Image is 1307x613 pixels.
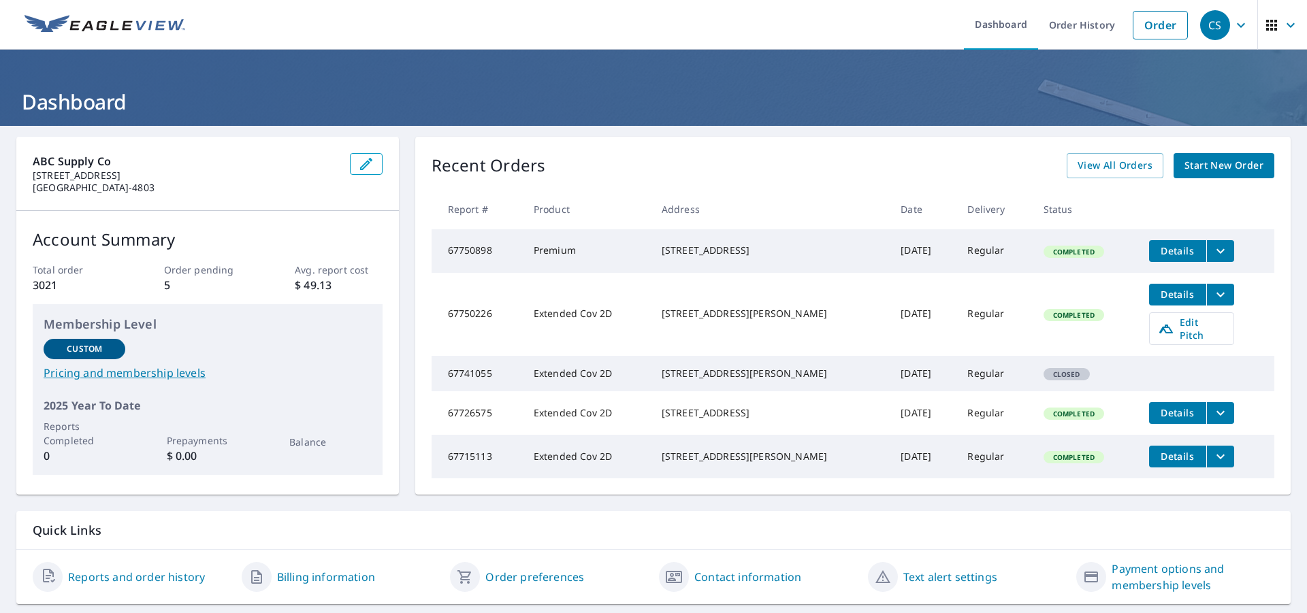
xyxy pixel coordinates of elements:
[1067,153,1163,178] a: View All Orders
[432,189,523,229] th: Report #
[956,189,1032,229] th: Delivery
[1033,189,1138,229] th: Status
[1045,452,1103,462] span: Completed
[44,448,125,464] p: 0
[44,315,372,333] p: Membership Level
[523,356,651,391] td: Extended Cov 2D
[33,277,120,293] p: 3021
[662,244,879,257] div: [STREET_ADDRESS]
[33,522,1274,539] p: Quick Links
[523,229,651,273] td: Premium
[44,365,372,381] a: Pricing and membership levels
[295,277,382,293] p: $ 49.13
[1157,244,1198,257] span: Details
[44,419,125,448] p: Reports Completed
[67,343,102,355] p: Custom
[1157,406,1198,419] span: Details
[164,263,251,277] p: Order pending
[956,229,1032,273] td: Regular
[903,569,997,585] a: Text alert settings
[1045,369,1088,379] span: Closed
[277,569,375,585] a: Billing information
[33,182,339,194] p: [GEOGRAPHIC_DATA]-4803
[432,153,546,178] p: Recent Orders
[164,277,251,293] p: 5
[1206,402,1234,424] button: filesDropdownBtn-67726575
[1158,316,1225,342] span: Edit Pitch
[432,229,523,273] td: 67750898
[956,356,1032,391] td: Regular
[662,307,879,320] div: [STREET_ADDRESS][PERSON_NAME]
[1149,284,1206,305] button: detailsBtn-67750226
[25,15,185,35] img: EV Logo
[662,450,879,463] div: [STREET_ADDRESS][PERSON_NAME]
[523,391,651,435] td: Extended Cov 2D
[1149,446,1206,467] button: detailsBtn-67715113
[33,169,339,182] p: [STREET_ADDRESS]
[890,435,956,478] td: [DATE]
[289,435,371,449] p: Balance
[1206,446,1234,467] button: filesDropdownBtn-67715113
[662,367,879,380] div: [STREET_ADDRESS][PERSON_NAME]
[1157,288,1198,301] span: Details
[694,569,801,585] a: Contact information
[523,273,651,356] td: Extended Cov 2D
[890,229,956,273] td: [DATE]
[432,356,523,391] td: 67741055
[890,189,956,229] th: Date
[1200,10,1230,40] div: CS
[1045,409,1103,418] span: Completed
[167,433,248,448] p: Prepayments
[651,189,890,229] th: Address
[1206,284,1234,305] button: filesDropdownBtn-67750226
[1149,312,1234,345] a: Edit Pitch
[1045,310,1103,320] span: Completed
[1184,157,1263,174] span: Start New Order
[523,435,651,478] td: Extended Cov 2D
[1157,450,1198,463] span: Details
[1078,157,1152,174] span: View All Orders
[890,356,956,391] td: [DATE]
[44,397,372,414] p: 2025 Year To Date
[33,263,120,277] p: Total order
[432,391,523,435] td: 67726575
[295,263,382,277] p: Avg. report cost
[1149,402,1206,424] button: detailsBtn-67726575
[33,153,339,169] p: ABC Supply Co
[1174,153,1274,178] a: Start New Order
[432,273,523,356] td: 67750226
[956,391,1032,435] td: Regular
[956,273,1032,356] td: Regular
[1133,11,1188,39] a: Order
[1045,247,1103,256] span: Completed
[956,435,1032,478] td: Regular
[68,569,205,585] a: Reports and order history
[432,435,523,478] td: 67715113
[1112,561,1274,593] a: Payment options and membership levels
[890,273,956,356] td: [DATE]
[662,406,879,420] div: [STREET_ADDRESS]
[33,227,383,252] p: Account Summary
[890,391,956,435] td: [DATE]
[1206,240,1234,262] button: filesDropdownBtn-67750898
[523,189,651,229] th: Product
[485,569,584,585] a: Order preferences
[16,88,1291,116] h1: Dashboard
[1149,240,1206,262] button: detailsBtn-67750898
[167,448,248,464] p: $ 0.00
